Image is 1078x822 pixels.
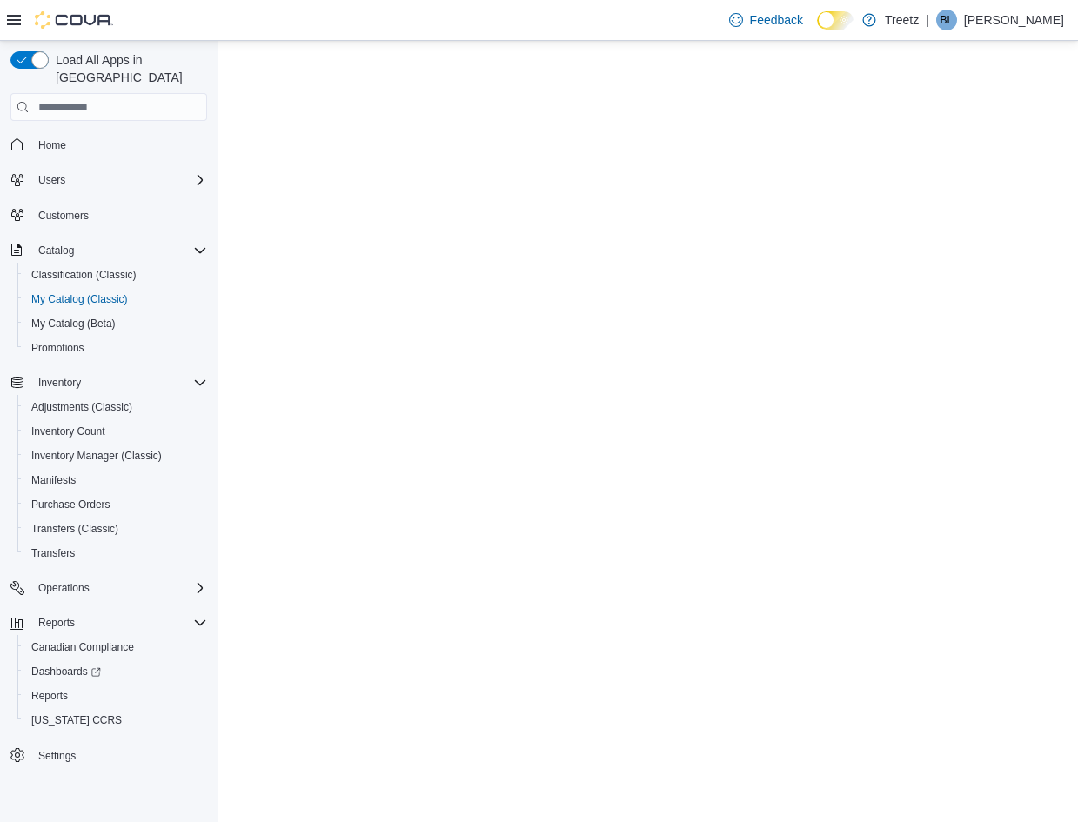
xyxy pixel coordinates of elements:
button: Settings [3,743,214,768]
p: | [926,10,929,30]
a: Feedback [722,3,810,37]
button: Reports [3,611,214,635]
span: Purchase Orders [24,494,207,515]
img: Cova [35,11,113,29]
span: Washington CCRS [24,710,207,731]
span: Dashboards [31,665,101,678]
a: Purchase Orders [24,494,117,515]
button: Reports [17,684,214,708]
a: Settings [31,745,83,766]
span: Users [38,173,65,187]
a: Manifests [24,470,83,491]
span: [US_STATE] CCRS [31,713,122,727]
button: Purchase Orders [17,492,214,517]
span: BL [941,10,954,30]
button: Reports [31,612,82,633]
button: Transfers (Classic) [17,517,214,541]
span: Transfers [24,543,207,564]
span: Inventory [31,372,207,393]
span: Inventory [38,376,81,390]
a: Canadian Compliance [24,637,141,658]
button: Catalog [3,238,214,263]
span: Transfers (Classic) [31,522,118,536]
a: Dashboards [24,661,108,682]
span: Manifests [31,473,76,487]
span: Inventory Manager (Classic) [31,449,162,463]
a: Transfers [24,543,82,564]
span: Dashboards [24,661,207,682]
span: Manifests [24,470,207,491]
a: Inventory Manager (Classic) [24,445,169,466]
span: Users [31,170,207,190]
p: Treetz [885,10,919,30]
span: Reports [31,612,207,633]
a: Promotions [24,337,91,358]
button: [US_STATE] CCRS [17,708,214,732]
span: Feedback [750,11,803,29]
span: Classification (Classic) [24,264,207,285]
button: Adjustments (Classic) [17,395,214,419]
span: Canadian Compliance [31,640,134,654]
span: Customers [31,204,207,226]
button: Home [3,131,214,157]
a: Transfers (Classic) [24,518,125,539]
a: Inventory Count [24,421,112,442]
button: Inventory Manager (Classic) [17,444,214,468]
span: Adjustments (Classic) [31,400,132,414]
span: Classification (Classic) [31,268,137,282]
button: Users [3,168,214,192]
button: Customers [3,203,214,228]
span: Catalog [38,244,74,257]
a: [US_STATE] CCRS [24,710,129,731]
button: Transfers [17,541,214,565]
span: My Catalog (Classic) [31,292,128,306]
a: Home [31,135,73,156]
div: Brandon Lee [936,10,957,30]
span: Inventory Count [31,424,105,438]
button: Operations [31,578,97,598]
button: Inventory Count [17,419,214,444]
a: Adjustments (Classic) [24,397,139,418]
button: Inventory [3,371,214,395]
span: My Catalog (Beta) [24,313,207,334]
span: Transfers [31,546,75,560]
span: Catalog [31,240,207,261]
a: Customers [31,205,96,226]
span: Canadian Compliance [24,637,207,658]
a: Classification (Classic) [24,264,144,285]
button: Canadian Compliance [17,635,214,659]
span: Reports [38,616,75,630]
span: Inventory Count [24,421,207,442]
span: Operations [38,581,90,595]
span: Purchase Orders [31,498,110,511]
button: Catalog [31,240,81,261]
a: Reports [24,685,75,706]
a: My Catalog (Classic) [24,289,135,310]
nav: Complex example [10,124,207,813]
span: Customers [38,209,89,223]
button: Manifests [17,468,214,492]
span: Transfers (Classic) [24,518,207,539]
button: Users [31,170,72,190]
p: [PERSON_NAME] [964,10,1064,30]
button: Promotions [17,336,214,360]
span: Promotions [24,337,207,358]
button: Inventory [31,372,88,393]
span: My Catalog (Beta) [31,317,116,331]
button: Operations [3,576,214,600]
span: Settings [38,749,76,763]
span: Inventory Manager (Classic) [24,445,207,466]
span: Home [38,138,66,152]
input: Dark Mode [817,11,854,30]
button: Classification (Classic) [17,263,214,287]
span: Reports [31,689,68,703]
span: Promotions [31,341,84,355]
span: Home [31,133,207,155]
span: Settings [31,745,207,766]
span: Operations [31,578,207,598]
a: My Catalog (Beta) [24,313,123,334]
span: Load All Apps in [GEOGRAPHIC_DATA] [49,51,207,86]
span: My Catalog (Classic) [24,289,207,310]
button: My Catalog (Classic) [17,287,214,311]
